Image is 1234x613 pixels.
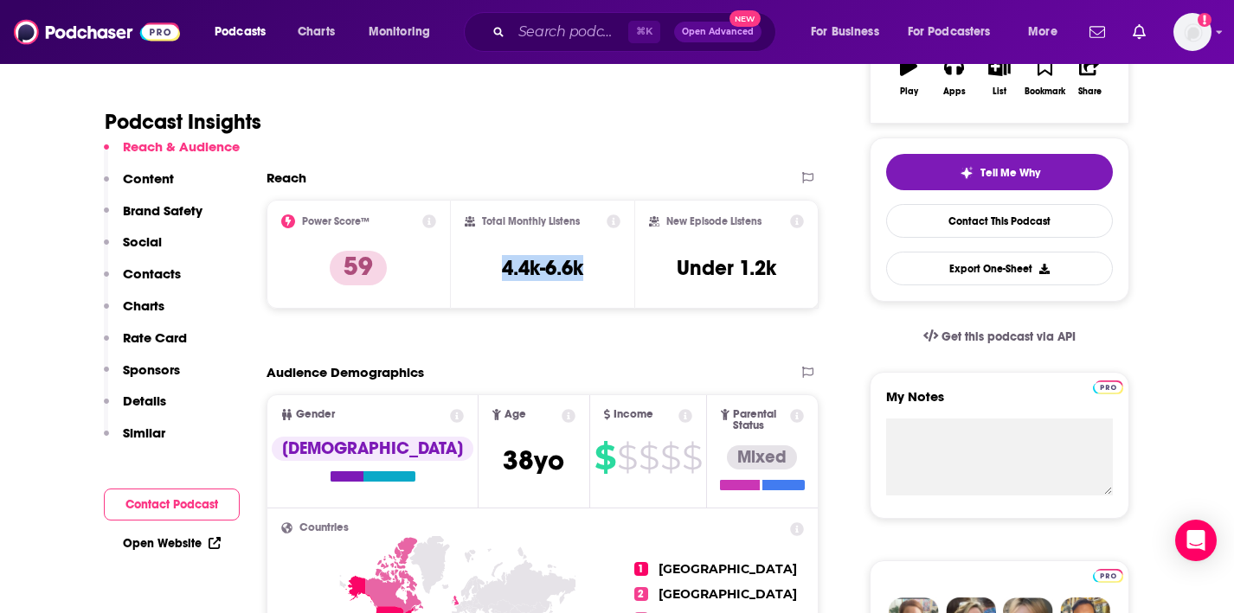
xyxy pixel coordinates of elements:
span: 1 [634,562,648,576]
button: open menu [1016,18,1079,46]
img: Podchaser - Follow, Share and Rate Podcasts [14,16,180,48]
div: Mixed [727,445,797,469]
h2: Power Score™ [302,215,370,227]
a: Charts [286,18,345,46]
h2: Audience Demographics [267,364,424,380]
span: [GEOGRAPHIC_DATA] [659,561,797,577]
button: Bookmark [1022,45,1067,107]
button: List [977,45,1022,107]
button: Apps [931,45,976,107]
span: $ [595,444,615,471]
span: 2 [634,587,648,601]
div: List [993,86,1006,97]
span: ⌘ K [628,21,660,43]
button: Export One-Sheet [886,252,1113,285]
p: Contacts [123,265,181,282]
button: open menu [202,18,288,46]
div: Share [1078,86,1102,97]
button: open menu [357,18,453,46]
span: $ [639,444,659,471]
button: open menu [799,18,901,46]
input: Search podcasts, credits, & more... [511,18,628,46]
div: Apps [943,86,966,97]
button: Similar [104,425,165,457]
span: $ [682,444,702,471]
a: Pro website [1093,378,1123,394]
p: Details [123,393,166,409]
a: Show notifications dropdown [1083,17,1112,47]
button: open menu [897,18,1016,46]
span: Charts [298,20,335,44]
span: Income [614,409,653,420]
p: Sponsors [123,361,180,378]
p: Social [123,233,162,250]
p: Rate Card [123,329,187,346]
button: Social [104,233,162,265]
div: Bookmark [1025,86,1065,97]
div: Play [900,86,918,97]
button: tell me why sparkleTell Me Why [886,154,1113,190]
p: 59 [330,251,387,285]
button: Play [886,45,931,107]
p: Similar [123,425,165,441]
span: Get this podcast via API [942,329,1076,344]
p: Charts [123,297,164,314]
img: tell me why sparkle [960,166,974,180]
button: Show profile menu [1173,13,1212,51]
h2: Total Monthly Listens [482,215,580,227]
a: Get this podcast via API [909,316,1089,358]
button: Charts [104,297,164,329]
button: Share [1068,45,1113,107]
span: [GEOGRAPHIC_DATA] [659,586,797,602]
button: Open AdvancedNew [674,22,762,42]
button: Brand Safety [104,202,202,234]
p: Reach & Audience [123,138,240,155]
span: Monitoring [369,20,430,44]
span: 38 yo [503,444,564,477]
h1: Podcast Insights [105,109,261,135]
span: Tell Me Why [980,166,1040,180]
button: Sponsors [104,361,180,393]
span: Podcasts [215,20,266,44]
span: Open Advanced [682,28,754,36]
span: Countries [299,522,349,533]
div: Search podcasts, credits, & more... [480,12,793,52]
span: $ [660,444,680,471]
button: Details [104,393,166,425]
span: New [729,10,761,27]
label: My Notes [886,388,1113,418]
button: Content [104,170,174,202]
button: Rate Card [104,329,187,361]
a: Show notifications dropdown [1126,17,1153,47]
button: Contacts [104,265,181,297]
div: Open Intercom Messenger [1175,520,1217,561]
img: Podchaser Pro [1093,569,1123,583]
img: User Profile [1173,13,1212,51]
span: More [1028,20,1057,44]
span: For Business [811,20,879,44]
img: Podchaser Pro [1093,380,1123,394]
a: Pro website [1093,566,1123,583]
p: Content [123,170,174,187]
h3: 4.4k-6.6k [502,255,583,281]
h2: New Episode Listens [666,215,762,227]
span: Gender [296,409,335,420]
h3: Under 1.2k [677,255,776,281]
div: [DEMOGRAPHIC_DATA] [272,437,473,461]
span: $ [617,444,637,471]
a: Open Website [123,536,221,551]
p: Brand Safety [123,202,202,219]
span: Age [505,409,526,420]
button: Contact Podcast [104,488,240,520]
span: For Podcasters [908,20,991,44]
span: Parental Status [733,409,787,431]
h2: Reach [267,169,306,186]
a: Contact This Podcast [886,204,1113,238]
span: Logged in as amandalamPR [1173,13,1212,51]
button: Reach & Audience [104,138,240,170]
svg: Add a profile image [1198,13,1212,27]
